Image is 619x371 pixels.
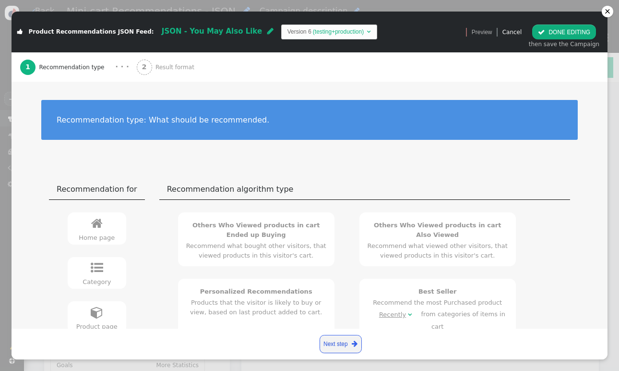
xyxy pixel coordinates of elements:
span:  [91,306,103,319]
span:  [408,311,412,318]
span:  [17,29,23,35]
div: Recommendation type: What should be recommended. [57,115,562,124]
a: Personalized RecommendationsProducts that the visitor is likely to buy or view, based on last pro... [178,279,334,337]
div: Recently [379,310,406,320]
a: Others Who Viewed products in cart Also ViewedRecommend what viewed other visitors, that viewed p... [359,212,516,266]
h4: Personalized Recommendations [184,287,328,297]
div: · · · [115,62,129,73]
span: JSON - You May Also Like [162,27,262,36]
button: DONE EDITING [532,25,596,39]
a: Next step [320,335,362,353]
a: 2 Result format [137,52,213,82]
td: Recommendation for [49,179,145,200]
td: Recommendation algorithm type [159,179,570,200]
span: Result format [155,63,198,72]
h4: Others Who Viewed products in cart Ended up Buying [184,221,328,239]
span:  [352,339,357,349]
a: 1 Recommendation type · · · [20,52,137,82]
a:  Category [68,257,126,289]
div: Category [71,277,122,287]
div: then save the Campaign [529,40,599,49]
td: (testing+production) [311,27,365,36]
span:  [91,261,103,274]
div: Recommend what viewed other visitors, that viewed products in this visitor's cart. [366,221,510,260]
a: Best SellerRecommend the most Purchased product Recently  from categories of items in cart [359,279,516,337]
b: 1 [25,63,30,71]
a: Cancel [502,29,522,36]
a: Preview [472,25,492,39]
div: Recommend what bought other visitors, that viewed products in this visitor's cart. [184,221,328,260]
div: Recommend the most Purchased product from categories of items in cart [366,287,510,331]
span: Product Recommendations JSON Feed: [29,28,154,35]
div: Home page [71,233,122,243]
h4: Others Who Viewed products in cart Also Viewed [366,221,510,239]
div: Product page [71,322,122,332]
span:  [267,27,274,35]
td: Version 6 [287,27,311,36]
a:  Product page [68,301,126,333]
a:  Home page [68,212,126,244]
b: 2 [142,63,147,71]
a: Others Who Viewed products in cart Ended up BuyingRecommend what bought other visitors, that view... [178,212,334,266]
span:  [367,29,371,35]
span: Preview [472,28,492,37]
h4: Best Seller [366,287,510,297]
span:  [91,217,103,230]
div: Products that the visitor is likely to buy or view, based on last product added to cart. [184,287,328,317]
span: Recommendation type [39,63,107,72]
span:  [538,29,545,36]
